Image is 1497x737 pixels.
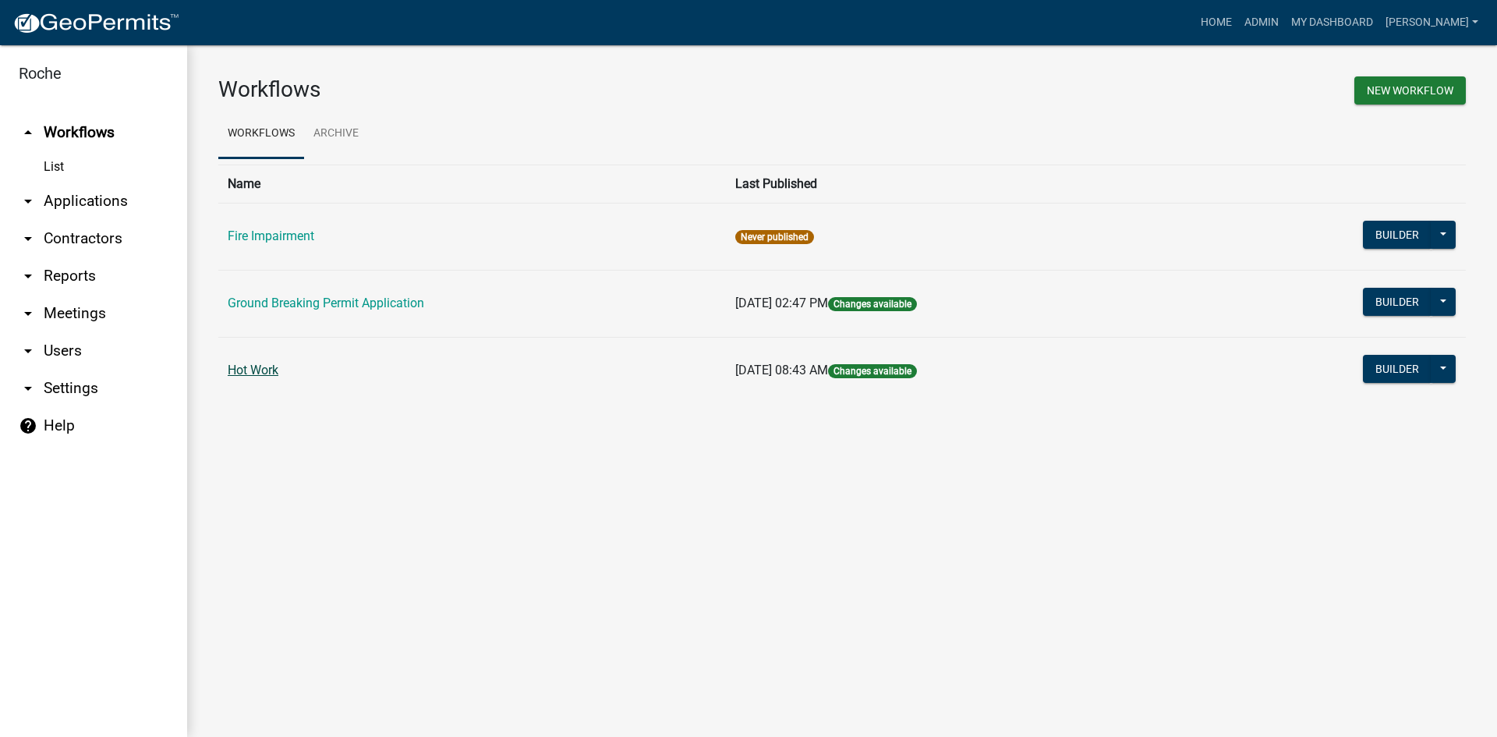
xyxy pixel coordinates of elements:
span: [DATE] 08:43 AM [735,363,828,377]
a: My Dashboard [1285,8,1379,37]
a: Workflows [218,109,304,159]
span: [DATE] 02:47 PM [735,296,828,310]
button: Builder [1363,221,1432,249]
th: Last Published [726,165,1199,203]
a: Ground Breaking Permit Application [228,296,424,310]
i: arrow_drop_down [19,379,37,398]
span: Never published [735,230,814,244]
i: arrow_drop_down [19,304,37,323]
i: arrow_drop_down [19,192,37,211]
a: Home [1194,8,1238,37]
i: arrow_drop_down [19,342,37,360]
i: arrow_drop_down [19,267,37,285]
button: Builder [1363,288,1432,316]
a: Archive [304,109,368,159]
i: help [19,416,37,435]
a: Hot Work [228,363,278,377]
span: Changes available [828,297,917,311]
h3: Workflows [218,76,830,103]
a: Fire Impairment [228,229,314,243]
button: Builder [1363,355,1432,383]
i: arrow_drop_up [19,123,37,142]
a: [PERSON_NAME] [1379,8,1485,37]
button: New Workflow [1354,76,1466,105]
a: Admin [1238,8,1285,37]
span: Changes available [828,364,917,378]
th: Name [218,165,726,203]
i: arrow_drop_down [19,229,37,248]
